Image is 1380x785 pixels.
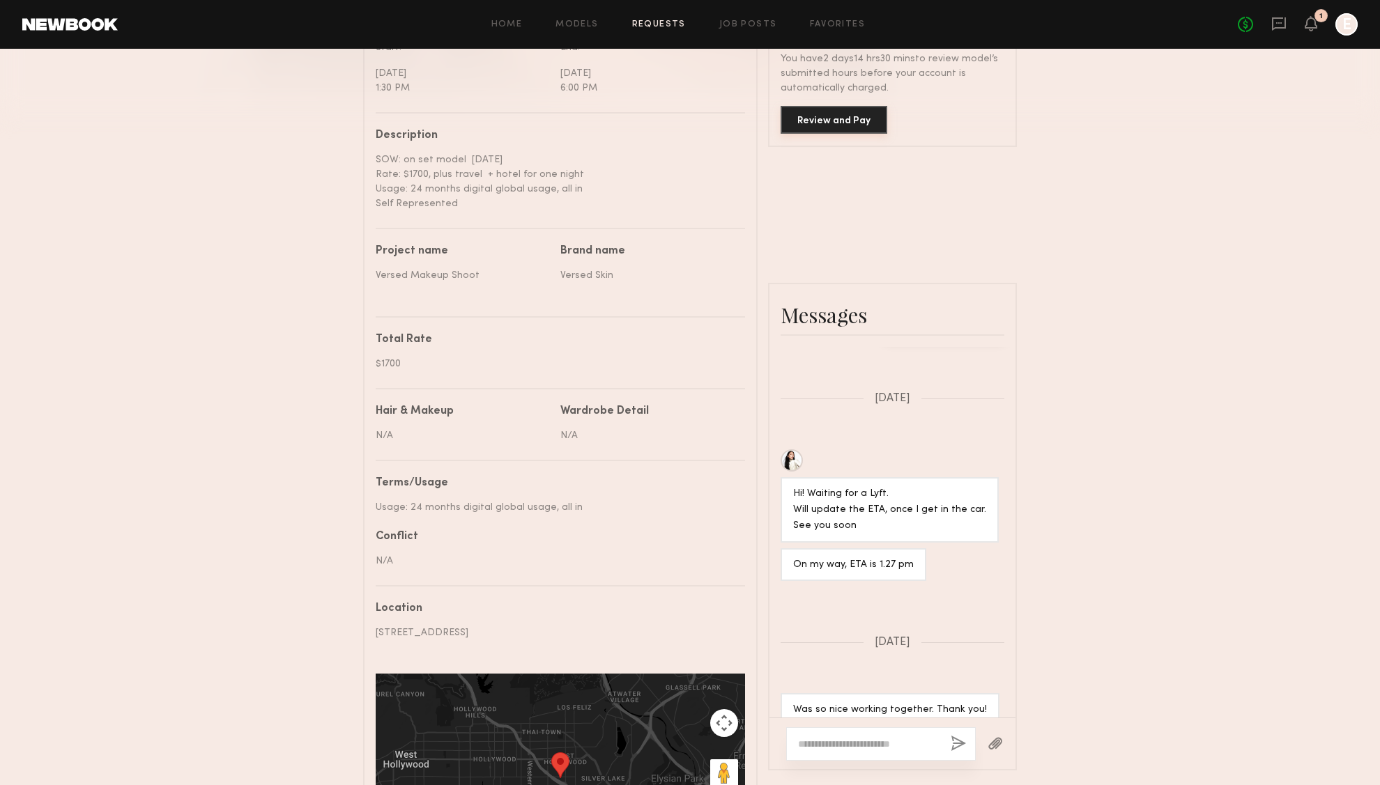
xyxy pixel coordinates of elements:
div: 1 [1319,13,1323,20]
div: Messages [781,301,1004,329]
div: Terms/Usage [376,478,735,489]
div: 6:00 PM [560,81,735,95]
div: Conflict [376,531,735,543]
div: Hi! Waiting for a Lyft. Will update the ETA, once I get in the car. See you soon [793,486,986,534]
div: Was so nice working together. Thank you! [793,702,987,718]
span: [DATE] [875,393,910,405]
div: Location [376,603,735,614]
div: N/A [376,428,550,443]
div: [DATE] [560,66,735,81]
div: [STREET_ADDRESS] [376,625,735,640]
div: 1:30 PM [376,81,550,95]
a: Home [491,20,523,29]
a: Models [555,20,598,29]
div: SOW: on set model [DATE] Rate: $1700, plus travel + hotel for one night Usage: 24 months digital ... [376,153,735,211]
div: Brand name [560,246,735,257]
button: Review and Pay [781,106,887,134]
div: Wardrobe Detail [560,406,649,417]
div: Versed Skin [560,268,735,283]
div: On my way, ETA is 1.27 pm [793,557,914,573]
div: You have 2 days 14 hrs 30 mins to review model’s submitted hours before your account is automatic... [781,52,1004,95]
a: Requests [632,20,686,29]
div: Versed Makeup Shoot [376,268,550,283]
div: N/A [560,428,735,443]
div: $1700 [376,357,735,371]
div: Project name [376,246,550,257]
a: Job Posts [719,20,777,29]
div: Total Rate [376,334,735,345]
a: E [1335,13,1358,36]
div: Usage: 24 months digital global usage, all in [376,500,735,515]
div: Description [376,130,735,141]
div: N/A [376,554,735,568]
a: Favorites [810,20,865,29]
div: Hair & Makeup [376,406,454,417]
span: [DATE] [875,637,910,648]
button: Map camera controls [710,709,738,737]
div: [DATE] [376,66,550,81]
